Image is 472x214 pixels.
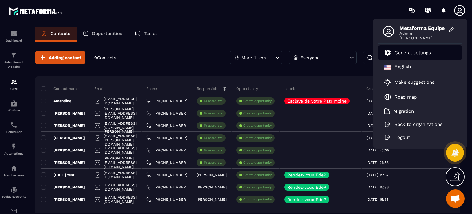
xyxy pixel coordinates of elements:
[399,36,446,40] span: [PERSON_NAME]
[41,111,85,116] p: [PERSON_NAME]
[204,111,222,115] p: To associate
[366,185,389,189] p: [DATE] 15:36
[243,197,272,202] p: Create opportunity
[10,51,18,59] img: formation
[9,6,64,17] img: logo
[97,55,116,60] span: Contacts
[2,130,26,134] p: Scheduler
[395,122,442,127] p: Back to organizations
[197,173,227,177] p: [PERSON_NAME]
[144,31,157,36] p: Tasks
[243,185,272,189] p: Create opportunity
[146,111,187,116] a: [PHONE_NUMBER]
[10,30,18,37] img: formation
[2,138,26,160] a: automationsautomationsAutomations
[243,160,272,165] p: Create opportunity
[50,31,70,36] p: Contacts
[395,135,410,140] p: Logout
[41,86,79,91] p: Contact name
[94,55,116,61] p: 9
[35,51,85,64] button: Adding contact
[366,99,389,103] p: [DATE] 22:05
[146,172,187,177] a: [PHONE_NUMBER]
[446,189,465,208] div: Ouvrir le chat
[41,185,85,190] p: [PERSON_NAME]
[393,108,414,114] p: Migration
[395,94,417,100] p: Road map
[2,95,26,117] a: automationsautomationsWebinar
[366,160,389,165] p: [DATE] 21:53
[366,123,389,128] p: [DATE] 23:55
[2,25,26,47] a: formationformationDashboard
[94,86,104,91] p: Email
[146,123,187,128] a: [PHONE_NUMBER]
[399,31,446,36] span: Admin
[243,148,272,152] p: Create opportunity
[395,50,431,55] p: General settings
[146,86,157,91] p: Phone
[204,136,222,140] p: To associate
[10,186,18,193] img: social-network
[2,47,26,74] a: formationformationSales Funnel Website
[395,64,411,71] p: English
[197,185,227,189] p: [PERSON_NAME]
[243,111,272,115] p: Create opportunity
[366,111,389,115] p: [DATE] 15:40
[41,135,85,140] p: [PERSON_NAME]
[2,60,26,69] p: Sales Funnel Website
[242,55,266,60] p: More filters
[41,123,85,128] p: [PERSON_NAME]
[10,100,18,107] img: automations
[41,197,85,202] p: [PERSON_NAME]
[204,123,222,128] p: To associate
[366,197,389,202] p: [DATE] 15:35
[146,148,187,153] a: [PHONE_NUMBER]
[2,117,26,138] a: schedulerschedulerScheduler
[146,99,187,103] a: [PHONE_NUMBER]
[197,86,218,91] p: Responsible
[287,99,347,103] p: Esclave de votre Patrimoine
[41,99,71,103] p: Amandine
[2,87,26,91] p: CRM
[10,121,18,129] img: scheduler
[49,55,81,61] span: Adding contact
[128,27,163,42] a: Tasks
[10,164,18,172] img: automations
[366,86,391,91] p: Creation date
[146,185,187,190] a: [PHONE_NUMBER]
[301,55,320,60] p: Everyone
[384,122,442,127] a: Back to organizations
[384,79,449,86] a: Make suggestions
[284,86,296,91] p: Labels
[243,136,272,140] p: Create opportunity
[146,160,187,165] a: [PHONE_NUMBER]
[384,93,417,101] a: Road map
[243,99,272,103] p: Create opportunity
[2,195,26,198] p: Social Networks
[146,135,187,140] a: [PHONE_NUMBER]
[2,173,26,177] p: Member area
[35,27,77,42] a: Contacts
[243,173,272,177] p: Create opportunity
[366,148,389,152] p: [DATE] 23:29
[92,31,122,36] p: Opportunities
[204,160,222,165] p: To associate
[243,123,272,128] p: Create opportunity
[2,152,26,155] p: Automations
[41,160,85,165] p: [PERSON_NAME]
[2,39,26,42] p: Dashboard
[197,197,227,202] p: [PERSON_NAME]
[2,160,26,181] a: automationsautomationsMember area
[399,25,446,31] span: Metaforma Equipe
[287,173,326,177] p: Rendez-vous EdeP
[146,197,187,202] a: [PHONE_NUMBER]
[384,49,431,56] a: General settings
[366,173,389,177] p: [DATE] 15:57
[236,86,258,91] p: Opportunity
[384,108,414,114] a: Migration
[395,79,435,85] p: Make suggestions
[41,148,85,153] p: [PERSON_NAME]
[77,27,128,42] a: Opportunities
[2,109,26,112] p: Webinar
[204,99,222,103] p: To associate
